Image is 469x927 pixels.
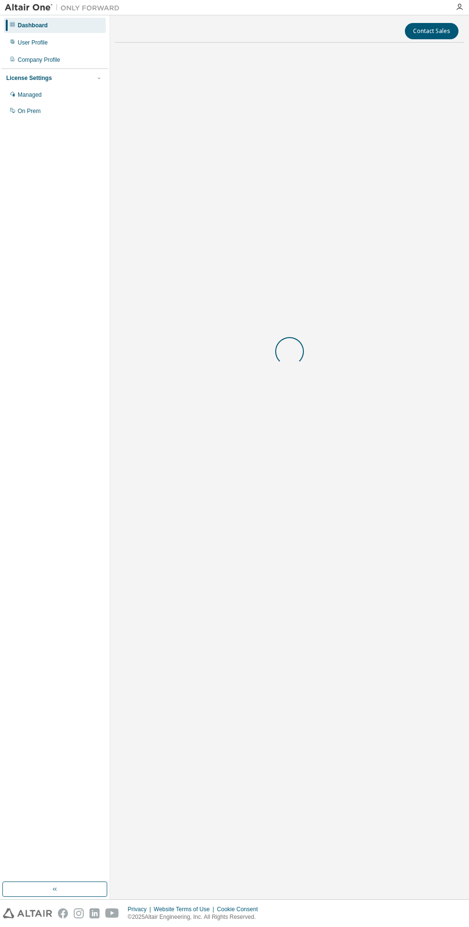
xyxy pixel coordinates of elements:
img: facebook.svg [58,908,68,918]
img: Altair One [5,3,124,12]
button: Contact Sales [405,23,458,39]
div: License Settings [6,74,52,82]
img: altair_logo.svg [3,908,52,918]
div: Managed [18,91,42,99]
div: Privacy [128,905,154,913]
p: © 2025 Altair Engineering, Inc. All Rights Reserved. [128,913,264,921]
div: Cookie Consent [217,905,263,913]
img: youtube.svg [105,908,119,918]
div: Company Profile [18,56,60,64]
img: linkedin.svg [89,908,100,918]
div: Website Terms of Use [154,905,217,913]
img: instagram.svg [74,908,84,918]
div: Dashboard [18,22,48,29]
div: User Profile [18,39,48,46]
div: On Prem [18,107,41,115]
